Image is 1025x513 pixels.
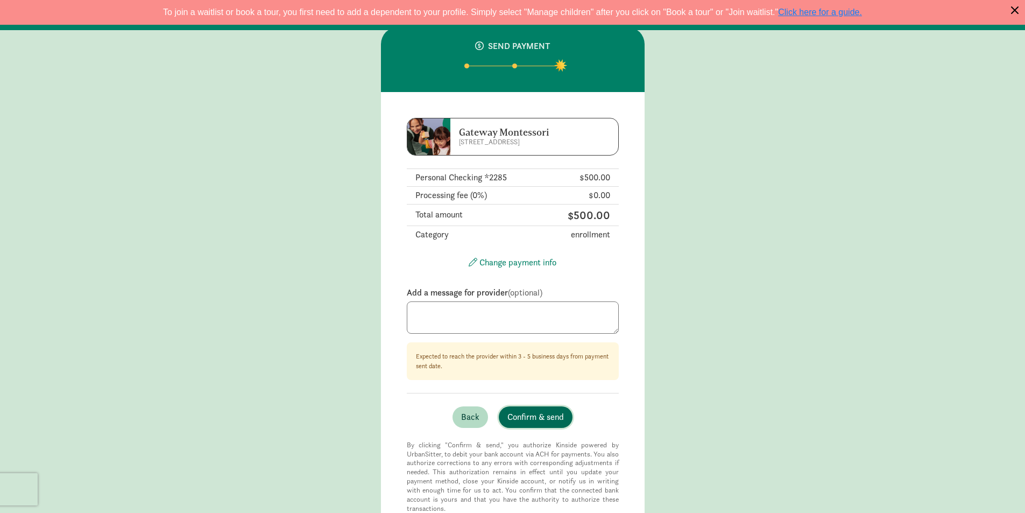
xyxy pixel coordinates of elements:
td: Personal Checking *2285 [407,168,550,186]
td: Processing fee (0%) [407,186,550,204]
td: $0.00 [550,186,618,204]
td: enrollment [510,226,618,244]
span: Change payment info [469,258,477,266]
div: SEND PAYMENT [394,40,632,53]
td: $500.00 [550,168,618,186]
div: Expected to reach the provider within 3 - 5 business days from payment sent date. [416,352,610,371]
span: Confirm & send [507,411,564,424]
span: (optional) [508,287,542,298]
label: Add a message for provider [407,286,619,299]
span: Change payment info [479,257,556,268]
h6: Gateway Montessori [459,127,588,138]
td: Total amount [407,204,510,226]
button: Confirm & send [499,406,572,428]
td: Category [407,226,510,244]
td: $500.00 [510,204,618,226]
span: Back [461,411,479,424]
button: Back [453,406,488,428]
a: Change payment info [469,257,556,268]
p: [STREET_ADDRESS] [459,138,588,146]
